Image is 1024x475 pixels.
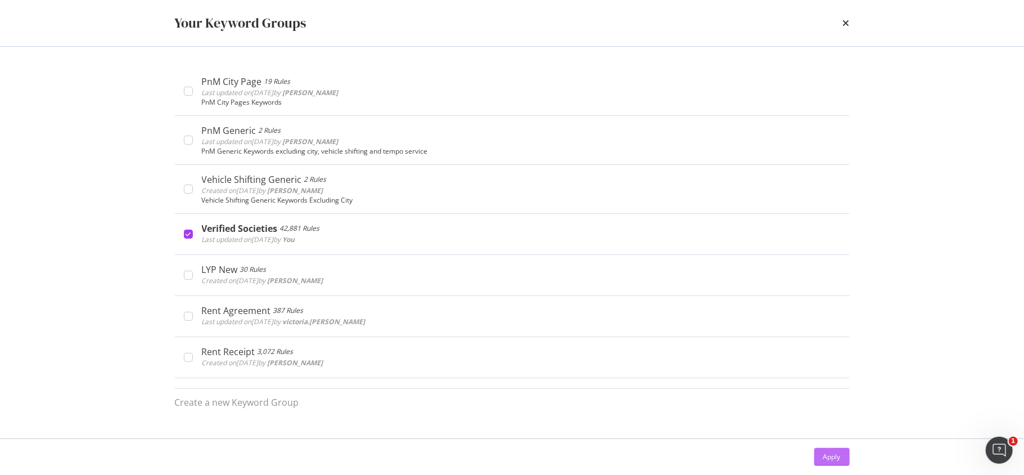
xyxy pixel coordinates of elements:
span: 1 [1009,437,1018,446]
div: 2 Rules [259,125,281,136]
div: Rent Agreement [202,305,271,316]
div: PnM City Page [202,76,262,87]
div: times [843,14,850,33]
div: Verified Societies [202,223,278,234]
div: LYP New [202,264,238,275]
b: [PERSON_NAME] [268,276,323,285]
div: Apply [823,452,841,461]
b: victoria.[PERSON_NAME] [283,317,366,326]
span: Last updated on [DATE] by [202,317,366,326]
b: [PERSON_NAME] [283,137,339,146]
div: PnM Generic [202,125,256,136]
div: 19 Rules [264,76,291,87]
b: [PERSON_NAME] [268,358,323,368]
button: Create a new Keyword Group [175,389,299,416]
span: Last updated on [DATE] by [202,88,339,97]
div: PnM Generic Keywords excluding city, vehicle shifting and tempo service [202,147,841,155]
span: Last updated on [DATE] by [202,137,339,146]
span: Last updated on [DATE] by [202,235,295,244]
span: Created on [DATE] by [202,186,323,195]
b: [PERSON_NAME] [283,88,339,97]
div: 42,881 Rules [280,223,320,234]
div: 387 Rules [273,305,304,316]
b: You [283,235,295,244]
div: Vehicle Shifting Generic [202,174,302,185]
iframe: Intercom live chat [986,437,1013,464]
div: 3,072 Rules [258,346,294,357]
div: Create a new Keyword Group [175,396,299,409]
div: Rent Calculator [202,387,267,398]
div: 30 Rules [240,264,267,275]
div: 273 Rules [269,387,300,398]
div: 2 Rules [304,174,327,185]
div: PnM City Pages Keywords [202,98,841,106]
div: Vehicle Shifting Generic Keywords Excluding City [202,196,841,204]
div: Your Keyword Groups [175,14,306,33]
span: Created on [DATE] by [202,276,323,285]
span: Created on [DATE] by [202,358,323,368]
b: [PERSON_NAME] [268,186,323,195]
div: Rent Receipt [202,346,255,357]
button: Apply [814,448,850,466]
